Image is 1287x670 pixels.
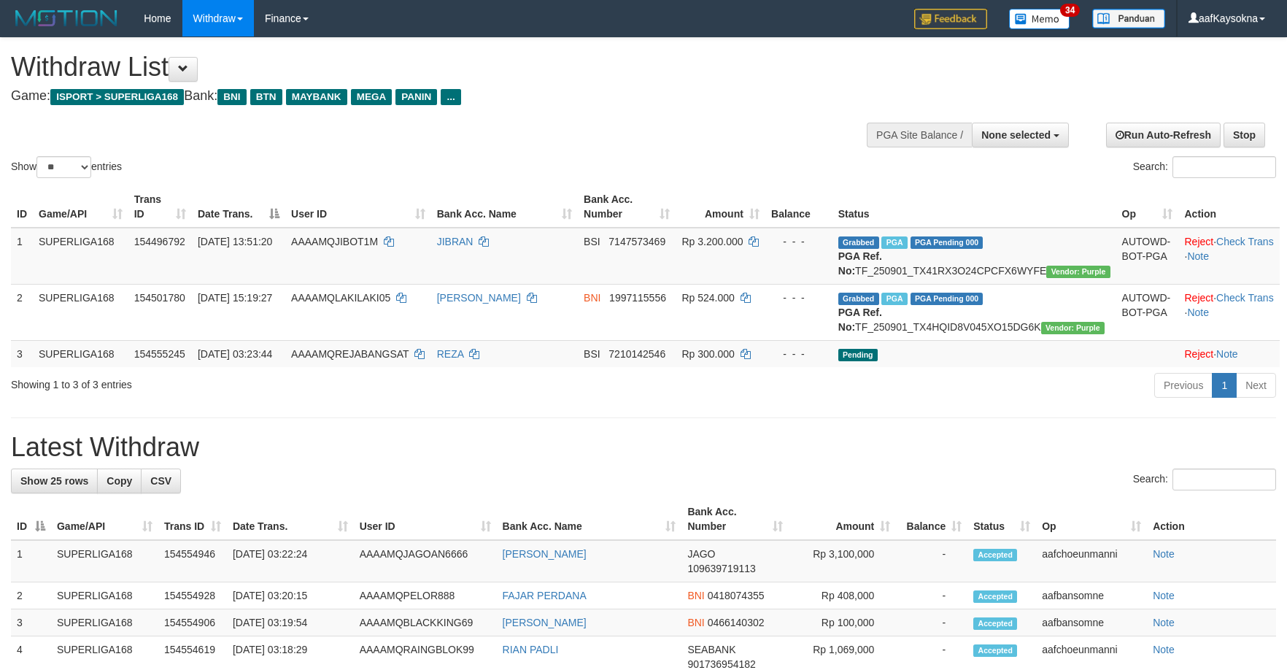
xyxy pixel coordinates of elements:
[1116,186,1179,228] th: Op: activate to sort column ascending
[286,89,347,105] span: MAYBANK
[97,469,142,493] a: Copy
[11,53,843,82] h1: Withdraw List
[1153,617,1175,628] a: Note
[150,475,171,487] span: CSV
[676,186,765,228] th: Amount: activate to sort column ascending
[1009,9,1070,29] img: Button%20Memo.svg
[291,292,390,304] span: AAAAMQLAKILAKI05
[584,348,600,360] span: BSI
[911,236,983,249] span: PGA Pending
[1046,266,1110,278] span: Vendor URL: https://trx4.1velocity.biz
[11,156,122,178] label: Show entries
[1133,469,1276,490] label: Search:
[896,582,967,609] td: -
[967,498,1036,540] th: Status: activate to sort column ascending
[973,590,1017,603] span: Accepted
[227,609,354,636] td: [DATE] 03:19:54
[771,290,827,305] div: - - -
[973,549,1017,561] span: Accepted
[771,347,827,361] div: - - -
[1224,123,1265,147] a: Stop
[838,349,878,361] span: Pending
[1212,373,1237,398] a: 1
[838,293,879,305] span: Grabbed
[128,186,192,228] th: Trans ID: activate to sort column ascending
[441,89,460,105] span: ...
[33,186,128,228] th: Game/API: activate to sort column ascending
[1178,228,1280,285] td: · ·
[11,7,122,29] img: MOTION_logo.png
[687,563,755,574] span: Copy 109639719113 to clipboard
[250,89,282,105] span: BTN
[1178,284,1280,340] td: · ·
[981,129,1051,141] span: None selected
[11,89,843,104] h4: Game: Bank:
[789,540,896,582] td: Rp 3,100,000
[192,186,285,228] th: Date Trans.: activate to sort column descending
[33,284,128,340] td: SUPERLIGA168
[1172,469,1276,490] input: Search:
[1153,590,1175,601] a: Note
[1153,548,1175,560] a: Note
[11,498,51,540] th: ID: activate to sort column descending
[11,228,33,285] td: 1
[687,617,704,628] span: BNI
[973,617,1017,630] span: Accepted
[497,498,682,540] th: Bank Acc. Name: activate to sort column ascending
[896,540,967,582] td: -
[832,186,1116,228] th: Status
[354,609,497,636] td: AAAAMQBLACKKING69
[914,9,987,29] img: Feedback.jpg
[51,609,158,636] td: SUPERLIGA168
[503,590,587,601] a: FAJAR PERDANA
[838,250,882,277] b: PGA Ref. No:
[708,590,765,601] span: Copy 0418074355 to clipboard
[838,236,879,249] span: Grabbed
[911,293,983,305] span: PGA Pending
[1116,284,1179,340] td: AUTOWD-BOT-PGA
[33,340,128,367] td: SUPERLIGA168
[1184,292,1213,304] a: Reject
[227,582,354,609] td: [DATE] 03:20:15
[578,186,676,228] th: Bank Acc. Number: activate to sort column ascending
[351,89,393,105] span: MEGA
[198,236,272,247] span: [DATE] 13:51:20
[134,348,185,360] span: 154555245
[1216,348,1238,360] a: Note
[158,609,227,636] td: 154554906
[20,475,88,487] span: Show 25 rows
[198,348,272,360] span: [DATE] 03:23:44
[1036,498,1147,540] th: Op: activate to sort column ascending
[291,236,378,247] span: AAAAMQJIBOT1M
[1133,156,1276,178] label: Search:
[1236,373,1276,398] a: Next
[771,234,827,249] div: - - -
[708,617,765,628] span: Copy 0466140302 to clipboard
[354,540,497,582] td: AAAAMQJAGOAN6666
[134,236,185,247] span: 154496792
[1187,307,1209,318] a: Note
[896,609,967,636] td: -
[395,89,437,105] span: PANIN
[354,498,497,540] th: User ID: activate to sort column ascending
[681,292,734,304] span: Rp 524.000
[789,609,896,636] td: Rp 100,000
[1060,4,1080,17] span: 34
[437,236,474,247] a: JIBRAN
[36,156,91,178] select: Showentries
[141,469,181,493] a: CSV
[291,348,409,360] span: AAAAMQREJABANGSAT
[285,186,431,228] th: User ID: activate to sort column ascending
[431,186,578,228] th: Bank Acc. Name: activate to sort column ascending
[11,340,33,367] td: 3
[198,292,272,304] span: [DATE] 15:19:27
[1041,322,1105,334] span: Vendor URL: https://trx4.1velocity.biz
[227,498,354,540] th: Date Trans.: activate to sort column ascending
[51,540,158,582] td: SUPERLIGA168
[11,609,51,636] td: 3
[608,348,665,360] span: Copy 7210142546 to clipboard
[158,540,227,582] td: 154554946
[608,236,665,247] span: Copy 7147573469 to clipboard
[51,498,158,540] th: Game/API: activate to sort column ascending
[217,89,246,105] span: BNI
